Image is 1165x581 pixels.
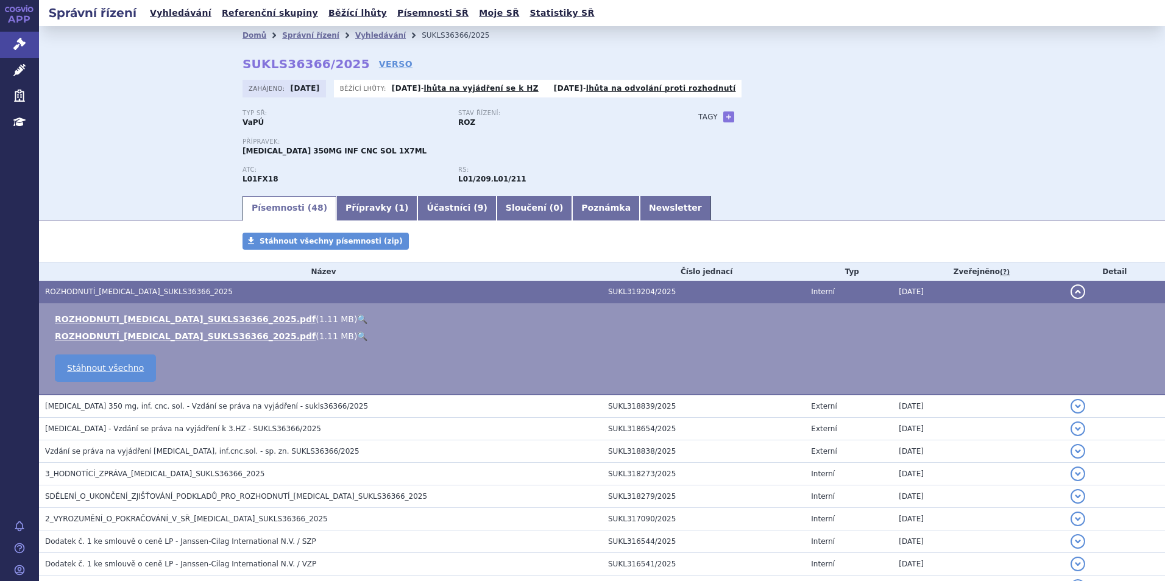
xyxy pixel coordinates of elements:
[55,313,1153,325] li: ( )
[1071,534,1085,549] button: detail
[45,515,328,523] span: 2_VYROZUMĚNÍ_O_POKRAČOVÁNÍ_V_SŘ_RYBREVANT_SUKLS36366_2025
[893,530,1064,553] td: [DATE]
[811,515,835,523] span: Interní
[554,84,583,93] strong: [DATE]
[55,330,1153,342] li: ( )
[243,31,266,40] a: Domů
[811,402,837,410] span: Externí
[723,111,734,122] a: +
[357,314,367,324] a: 🔍
[379,58,413,70] a: VERSO
[458,175,491,183] strong: amivantamab k léčbě pokročilého NSCLC s pozitivitou EGFR mutace v kombinaci s karboplatinou a pem...
[811,537,835,546] span: Interní
[811,492,835,501] span: Interní
[458,166,674,185] div: ,
[394,5,472,21] a: Písemnosti SŘ
[526,5,598,21] a: Statistiky SŘ
[602,281,805,303] td: SUKL319204/2025
[146,5,215,21] a: Vyhledávání
[602,262,805,281] th: Číslo jednací
[249,83,287,93] span: Zahájeno:
[811,560,835,568] span: Interní
[39,262,602,281] th: Název
[893,262,1064,281] th: Zveřejněno
[893,508,1064,530] td: [DATE]
[340,83,389,93] span: Běžící lhůty:
[1071,421,1085,436] button: detail
[336,196,417,220] a: Přípravky (1)
[1071,444,1085,459] button: detail
[1064,262,1165,281] th: Detail
[805,262,893,281] th: Typ
[55,314,316,324] a: ROZHODNUTI_[MEDICAL_DATA]_SUKLS36366_2025.pdf
[640,196,711,220] a: Newsletter
[478,203,484,213] span: 9
[243,166,446,174] p: ATC:
[1000,268,1010,276] abbr: (?)
[218,5,322,21] a: Referenční skupiny
[424,84,539,93] a: lhůta na vyjádření se k HZ
[893,395,1064,418] td: [DATE]
[458,118,475,127] strong: ROZ
[45,492,427,501] span: SDĚLENÍ_O_UKONČENÍ_ZJIŠŤOVÁNÍ_PODKLADŮ_PRO_ROZHODNUTÍ_RYBREVANT_SUKLS36366_2025
[497,196,572,220] a: Sloučení (0)
[1071,489,1085,504] button: detail
[893,463,1064,485] td: [DATE]
[311,203,323,213] span: 48
[243,57,370,71] strong: SUKLS36366/2025
[1071,512,1085,526] button: detail
[554,83,736,93] p: -
[45,402,368,410] span: RYBREVANT 350 mg, inf. cnc. sol. - Vzdání se práva na vyjádření - sukls36366/2025
[392,83,539,93] p: -
[319,331,354,341] span: 1.11 MB
[417,196,496,220] a: Účastníci (9)
[602,395,805,418] td: SUKL318839/2025
[55,354,156,382] a: Stáhnout všechno
[243,196,336,220] a: Písemnosti (48)
[243,147,427,155] span: [MEDICAL_DATA] 350MG INF CNC SOL 1X7ML
[243,175,278,183] strong: AMIVANTAMAB
[398,203,405,213] span: 1
[45,537,316,546] span: Dodatek č. 1 ke smlouvě o ceně LP - Janssen-Cilag International N.V. / SZP
[1071,284,1085,299] button: detail
[1071,467,1085,481] button: detail
[494,175,526,183] strong: pemigatinib k léčbě pokročilého cholangiokarcinomu s fúzí nebo přeskupením FGFR2
[422,26,505,44] li: SUKLS36366/2025
[602,508,805,530] td: SUKL317090/2025
[602,463,805,485] td: SUKL318273/2025
[811,447,837,456] span: Externí
[893,281,1064,303] td: [DATE]
[586,84,736,93] a: lhůta na odvolání proti rozhodnutí
[458,166,662,174] p: RS:
[243,118,264,127] strong: VaPÚ
[39,4,146,21] h2: Správní řízení
[811,424,837,433] span: Externí
[602,530,805,553] td: SUKL316544/2025
[55,331,316,341] a: ROZHODNUTÍ_[MEDICAL_DATA]_SUKLS36366_2025.pdf
[893,553,1064,576] td: [DATE]
[45,287,233,296] span: ROZHODNUTÍ_RYBREVANT_SUKLS36366_2025
[325,5,391,21] a: Běžící lhůty
[602,553,805,576] td: SUKL316541/2025
[602,418,805,440] td: SUKL318654/2025
[355,31,406,40] a: Vyhledávání
[319,314,354,324] span: 1.11 MB
[811,470,835,478] span: Interní
[1071,399,1085,414] button: detail
[392,84,421,93] strong: [DATE]
[893,418,1064,440] td: [DATE]
[893,485,1064,508] td: [DATE]
[260,237,403,245] span: Stáhnout všechny písemnosti (zip)
[602,440,805,463] td: SUKL318838/2025
[45,470,265,478] span: 3_HODNOTÍCÍ_ZPRÁVA_RYBREVANT_SUKLS36366_2025
[553,203,559,213] span: 0
[45,447,359,456] span: Vzdání se práva na vyjádření RYBREVANT, inf.cnc.sol. - sp. zn. SUKLS36366/2025
[698,110,718,124] h3: Tagy
[243,233,409,250] a: Stáhnout všechny písemnosti (zip)
[811,287,835,296] span: Interní
[1071,557,1085,571] button: detail
[893,440,1064,463] td: [DATE]
[572,196,640,220] a: Poznámka
[45,424,321,433] span: RYBREVANT - Vzdání se práva na vyjádření k 3.HZ - SUKLS36366/2025
[357,331,367,341] a: 🔍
